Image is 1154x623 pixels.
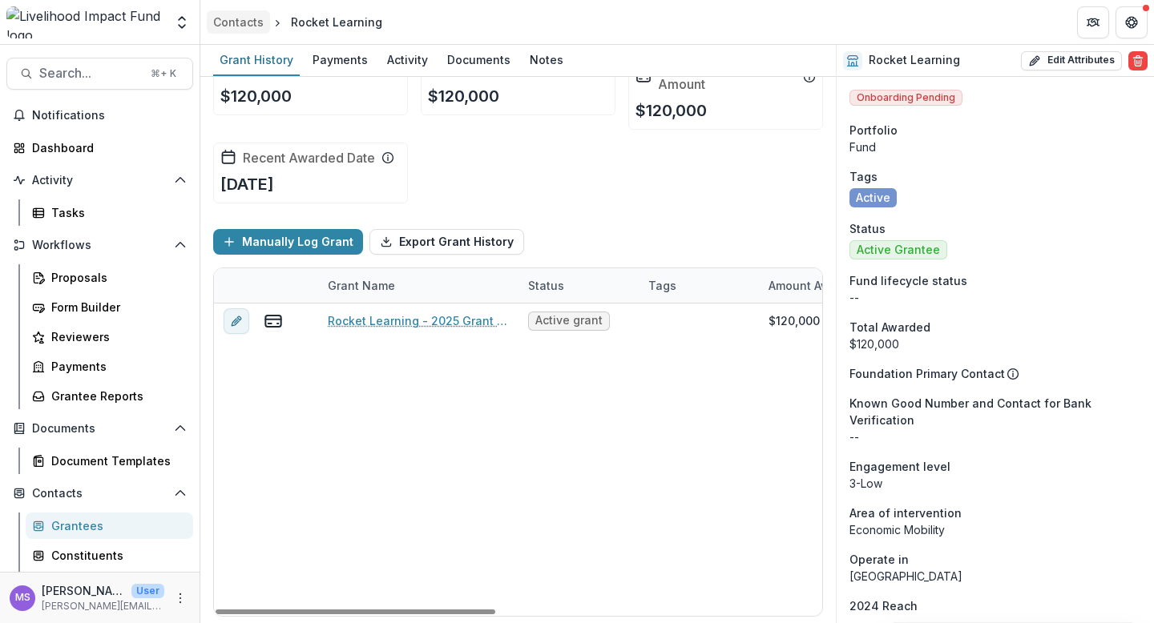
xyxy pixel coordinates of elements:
div: Grantee Reports [51,388,180,404]
span: Onboarding Pending [849,90,962,106]
button: view-payments [264,311,283,331]
a: Proposals [26,264,193,291]
div: Payments [306,48,374,71]
span: Area of intervention [849,504,962,521]
a: Notes [523,45,570,76]
div: $120,000 [769,312,820,329]
span: Total Awarded [849,319,930,336]
a: Grantee Reports [26,383,193,409]
div: Status [518,268,639,303]
p: $120,000 [428,84,499,108]
p: $120,000 [636,98,707,123]
button: Partners [1077,6,1109,38]
span: Engagement level [849,458,950,475]
span: Active [856,191,890,205]
button: Search... [6,58,193,90]
p: -- [849,428,1141,445]
button: Get Help [1116,6,1148,38]
h2: Rocket Learning [869,54,960,67]
p: 3-Low [849,475,1141,492]
div: Grantees [51,517,180,534]
div: Contacts [213,14,264,30]
p: [PERSON_NAME] [42,582,125,599]
span: Tags [849,168,878,185]
div: Tags [639,277,686,294]
a: Document Templates [26,448,193,474]
button: Open Documents [6,416,193,441]
span: Status [849,220,886,237]
p: [GEOGRAPHIC_DATA] [849,568,1141,585]
p: Fund [849,139,1141,155]
span: Workflows [32,239,167,252]
span: Notifications [32,109,187,123]
a: Documents [441,45,517,76]
button: Manually Log Grant [213,229,363,255]
button: Open entity switcher [171,6,193,38]
span: Search... [39,66,141,81]
a: Grantees [26,512,193,539]
div: Grant History [213,48,300,71]
span: Active grant [535,314,603,328]
h2: Recent Awarded Amount [658,62,797,92]
div: Tags [639,268,759,303]
div: Dashboard [32,139,180,156]
span: Known Good Number and Contact for Bank Verification [849,395,1141,428]
p: -- [849,289,1141,306]
p: [DATE] [220,172,274,196]
a: Grant History [213,45,300,76]
div: Monica Swai [15,593,30,603]
div: Tasks [51,204,180,221]
button: Notifications [6,102,193,128]
div: Payments [51,358,180,375]
div: Amount Awarded [759,277,873,294]
div: Grant Name [318,277,405,294]
a: Payments [306,45,374,76]
div: Document Templates [51,452,180,469]
span: Activity [32,174,167,187]
a: Payments [26,353,193,380]
div: Amount Awarded [759,268,879,303]
a: Rocket Learning - 2025 Grant - Daycare Workers [328,312,509,329]
div: Grant Name [318,268,518,303]
a: Reviewers [26,324,193,350]
button: Open Workflows [6,232,193,258]
button: More [171,589,190,608]
div: Activity [381,48,434,71]
span: 2024 Reach [849,597,918,614]
p: Foundation Primary Contact [849,365,1005,382]
p: User [131,584,164,598]
div: Documents [441,48,517,71]
a: Activity [381,45,434,76]
span: Documents [32,422,167,436]
img: Livelihood Impact Fund logo [6,6,164,38]
button: Open Activity [6,167,193,193]
span: Portfolio [849,122,898,139]
button: Open Contacts [6,480,193,506]
p: [PERSON_NAME][EMAIL_ADDRESS][DOMAIN_NAME] [42,599,164,613]
div: ⌘ + K [147,65,180,82]
a: Form Builder [26,294,193,320]
a: Dashboard [6,135,193,161]
button: Export Grant History [369,229,524,255]
div: Constituents [51,547,180,564]
span: Operate in [849,551,909,568]
div: Proposals [51,269,180,286]
span: Active Grantee [857,243,940,257]
div: $120,000 [849,336,1141,352]
div: Reviewers [51,328,180,345]
div: Notes [523,48,570,71]
h2: Recent Awarded Date [243,151,375,166]
div: Status [518,277,574,294]
p: $120,000 [220,84,292,108]
div: Form Builder [51,299,180,316]
button: Delete [1128,51,1148,70]
span: Contacts [32,487,167,500]
div: Rocket Learning [291,14,382,30]
a: Contacts [207,10,270,34]
nav: breadcrumb [207,10,389,34]
a: Tasks [26,199,193,226]
button: Edit Attributes [1021,51,1122,70]
p: Economic Mobility [849,521,1141,538]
